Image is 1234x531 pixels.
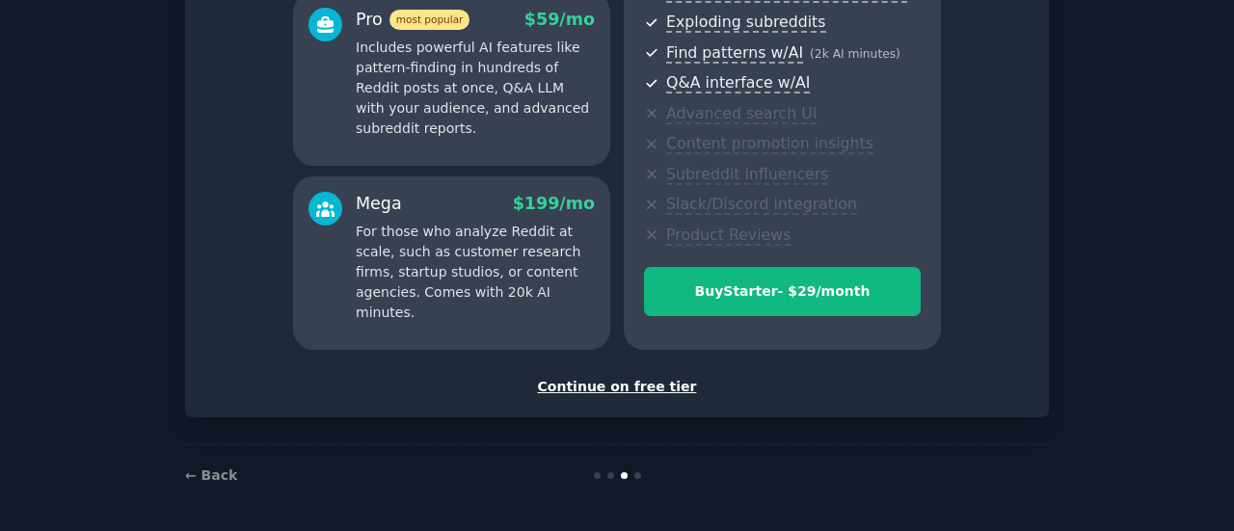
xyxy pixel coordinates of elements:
p: For those who analyze Reddit at scale, such as customer research firms, startup studios, or conte... [356,222,595,323]
div: Mega [356,192,402,216]
span: most popular [389,10,470,30]
span: $ 59 /mo [524,10,595,29]
div: Buy Starter - $ 29 /month [645,281,920,302]
a: ← Back [185,467,237,483]
p: Includes powerful AI features like pattern-finding in hundreds of Reddit posts at once, Q&A LLM w... [356,38,595,139]
div: Pro [356,8,469,32]
span: Product Reviews [666,226,791,246]
span: Content promotion insights [666,134,873,154]
span: Q&A interface w/AI [666,73,810,93]
span: Advanced search UI [666,104,817,124]
button: BuyStarter- $29/month [644,267,921,316]
span: Exploding subreddits [666,13,825,33]
span: Slack/Discord integration [666,195,857,215]
div: Continue on free tier [205,377,1029,397]
span: ( 2k AI minutes ) [810,47,900,61]
span: $ 199 /mo [513,194,595,213]
span: Find patterns w/AI [666,43,803,64]
span: Subreddit influencers [666,165,828,185]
